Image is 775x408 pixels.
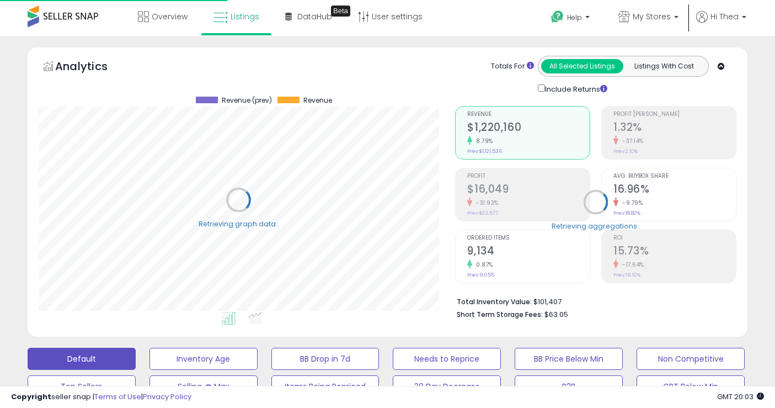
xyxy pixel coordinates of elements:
[637,348,745,370] button: Non Competitive
[271,348,380,370] button: BB Drop in 7d
[550,10,564,24] i: Get Help
[11,391,51,402] strong: Copyright
[11,392,191,402] div: seller snap | |
[149,348,258,370] button: Inventory Age
[696,11,746,36] a: Hi Thea
[152,11,188,22] span: Overview
[717,391,764,402] span: 2025-10-6 20:03 GMT
[55,59,129,77] h5: Analytics
[393,375,501,398] button: 30 Day Decrease
[491,61,534,72] div: Totals For
[633,11,671,22] span: My Stores
[143,391,191,402] a: Privacy Policy
[271,375,380,398] button: Items Being Repriced
[530,82,621,95] div: Include Returns
[149,375,258,398] button: Selling @ Max
[710,11,739,22] span: Hi Thea
[231,11,259,22] span: Listings
[331,6,350,17] div: Tooltip anchor
[515,375,623,398] button: B2B
[567,13,582,22] span: Help
[552,221,640,231] div: Retrieving aggregations..
[297,11,332,22] span: DataHub
[623,59,705,73] button: Listings With Cost
[94,391,141,402] a: Terms of Use
[637,375,745,398] button: CPT Below Min
[541,59,623,73] button: All Selected Listings
[542,2,601,36] a: Help
[393,348,501,370] button: Needs to Reprice
[199,219,279,229] div: Retrieving graph data..
[28,348,136,370] button: Default
[28,375,136,398] button: Top Sellers
[515,348,623,370] button: BB Price Below Min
